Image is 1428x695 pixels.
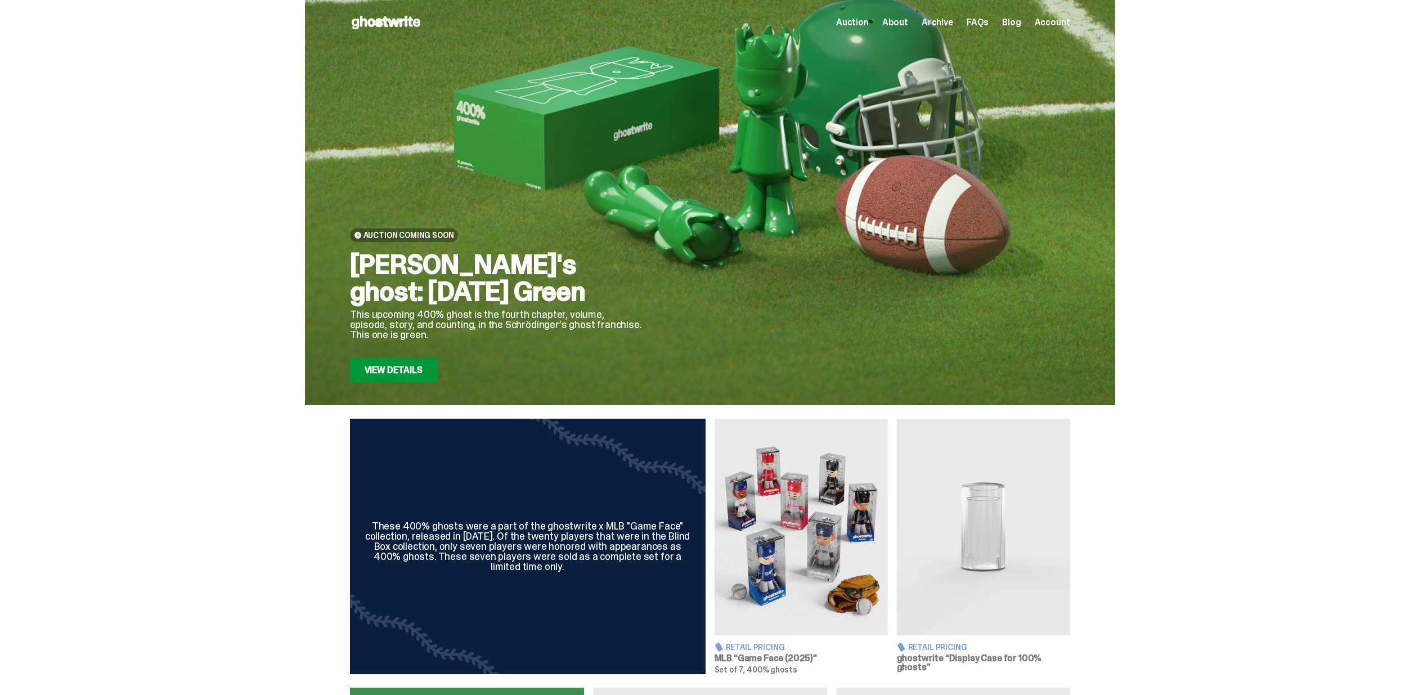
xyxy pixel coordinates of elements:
h3: ghostwrite “Display Case for 100% ghosts” [897,654,1070,672]
a: Game Face (2025) Retail Pricing [715,419,888,674]
a: Display Case for 100% ghosts Retail Pricing [897,419,1070,674]
a: Archive [922,18,953,27]
p: This upcoming 400% ghost is the fourth chapter, volume, episode, story, and counting, in the Schr... [350,310,643,340]
a: FAQs [967,18,989,27]
span: Retail Pricing [908,643,967,651]
img: Display Case for 100% ghosts [897,419,1070,635]
a: Blog [1002,18,1021,27]
span: Set of 7, 400% ghosts [715,665,797,675]
a: About [882,18,908,27]
a: Account [1035,18,1070,27]
div: These 400% ghosts were a part of the ghostwrite x MLB "Game Face" collection, released in [DATE].... [363,521,692,572]
span: Retail Pricing [726,643,785,651]
h2: [PERSON_NAME]'s ghost: [DATE] Green [350,251,643,305]
img: Game Face (2025) [715,419,888,635]
span: Auction Coming Soon [363,231,454,240]
a: Auction [836,18,869,27]
h3: MLB “Game Face (2025)” [715,654,888,663]
a: View Details [350,358,437,383]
